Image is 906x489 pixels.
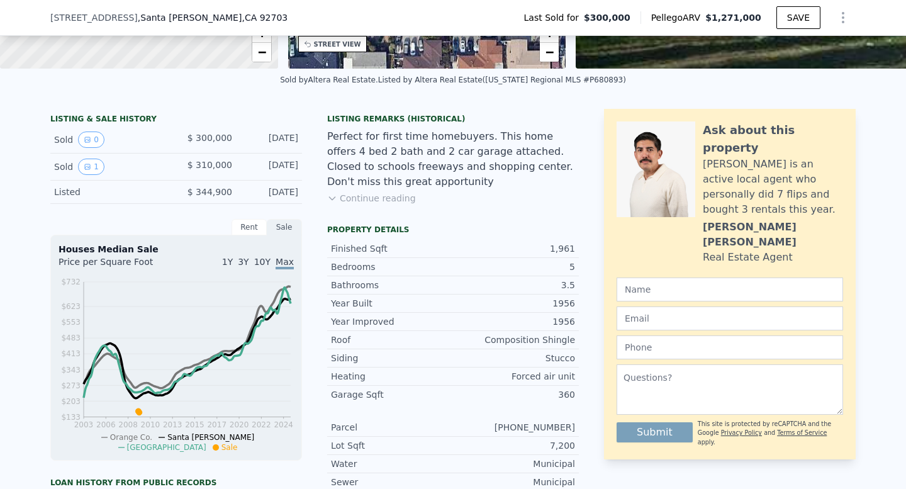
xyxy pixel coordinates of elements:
div: Perfect for first time homebuyers. This home offers 4 bed 2 bath and 2 car garage attached. Close... [327,129,579,189]
div: Sewer [331,476,453,488]
tspan: 2006 [96,420,116,429]
tspan: $133 [61,413,81,422]
div: 1956 [453,297,575,310]
div: Composition Shingle [453,334,575,346]
div: This site is protected by reCAPTCHA and the Google and apply. [698,420,843,447]
span: − [545,44,554,60]
tspan: $483 [61,334,81,342]
div: 5 [453,261,575,273]
button: Show Options [830,5,856,30]
div: Houses Median Sale [59,243,294,256]
div: 360 [453,388,575,401]
div: Listed [54,186,166,198]
div: STREET VIEW [314,40,361,49]
div: Property details [327,225,579,235]
div: [DATE] [242,159,298,175]
div: Listing Remarks (Historical) [327,114,579,124]
input: Phone [617,335,843,359]
div: [PHONE_NUMBER] [453,421,575,434]
span: $ 310,000 [187,160,232,170]
tspan: 2024 [274,420,293,429]
input: Name [617,278,843,301]
div: Roof [331,334,453,346]
div: Municipal [453,458,575,470]
span: , CA 92703 [242,13,288,23]
span: , Santa [PERSON_NAME] [138,11,288,24]
tspan: $553 [61,318,81,327]
tspan: $413 [61,349,81,358]
div: 1956 [453,315,575,328]
tspan: 2020 [230,420,249,429]
tspan: $343 [61,366,81,374]
button: View historical data [78,132,104,148]
div: Garage Sqft [331,388,453,401]
div: [PERSON_NAME] is an active local agent who personally did 7 flips and bought 3 rentals this year. [703,157,843,217]
div: Year Built [331,297,453,310]
span: 3Y [238,257,249,267]
div: Parcel [331,421,453,434]
input: Email [617,306,843,330]
span: 10Y [254,257,271,267]
tspan: 2022 [252,420,271,429]
div: Sold by Altera Real Estate . [280,76,378,84]
button: Submit [617,422,693,442]
div: Sold [54,159,166,175]
span: $300,000 [584,11,630,24]
tspan: 2013 [163,420,182,429]
tspan: $203 [61,397,81,406]
a: Terms of Service [777,429,827,436]
span: Santa [PERSON_NAME] [167,433,254,442]
div: Ask about this property [703,121,843,157]
div: 1,961 [453,242,575,255]
div: Year Improved [331,315,453,328]
div: Loan history from public records [50,478,302,488]
tspan: $273 [61,381,81,390]
div: Listed by Altera Real Estate ([US_STATE] Regional MLS #P680893) [378,76,626,84]
div: Price per Square Foot [59,256,176,276]
div: [PERSON_NAME] [PERSON_NAME] [703,220,843,250]
span: $ 344,900 [187,187,232,197]
div: Bedrooms [331,261,453,273]
span: [GEOGRAPHIC_DATA] [127,443,206,452]
div: 7,200 [453,439,575,452]
tspan: 2008 [118,420,138,429]
div: Stucco [453,352,575,364]
div: Real Estate Agent [703,250,793,265]
div: Municipal [453,476,575,488]
a: Privacy Policy [721,429,762,436]
div: Sold [54,132,166,148]
span: Pellego ARV [651,11,706,24]
span: $ 300,000 [187,133,232,143]
span: $1,271,000 [705,13,761,23]
span: 1Y [222,257,233,267]
div: Rent [232,219,267,235]
div: Finished Sqft [331,242,453,255]
div: [DATE] [242,132,298,148]
a: Zoom out [252,43,271,62]
tspan: 2010 [141,420,160,429]
div: Bathrooms [331,279,453,291]
tspan: 2017 [207,420,226,429]
span: [STREET_ADDRESS] [50,11,138,24]
div: [DATE] [242,186,298,198]
tspan: 2015 [185,420,204,429]
tspan: 2003 [74,420,94,429]
button: SAVE [776,6,820,29]
div: Forced air unit [453,370,575,383]
tspan: $732 [61,278,81,286]
div: Water [331,458,453,470]
div: LISTING & SALE HISTORY [50,114,302,126]
div: Heating [331,370,453,383]
div: Sale [267,219,302,235]
a: Zoom out [540,43,559,62]
button: View historical data [78,159,104,175]
span: Sale [221,443,238,452]
div: Lot Sqft [331,439,453,452]
div: 3.5 [453,279,575,291]
button: Continue reading [327,192,416,205]
div: Siding [331,352,453,364]
span: − [257,44,266,60]
tspan: $623 [61,302,81,311]
span: Last Sold for [524,11,584,24]
span: Max [276,257,294,269]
